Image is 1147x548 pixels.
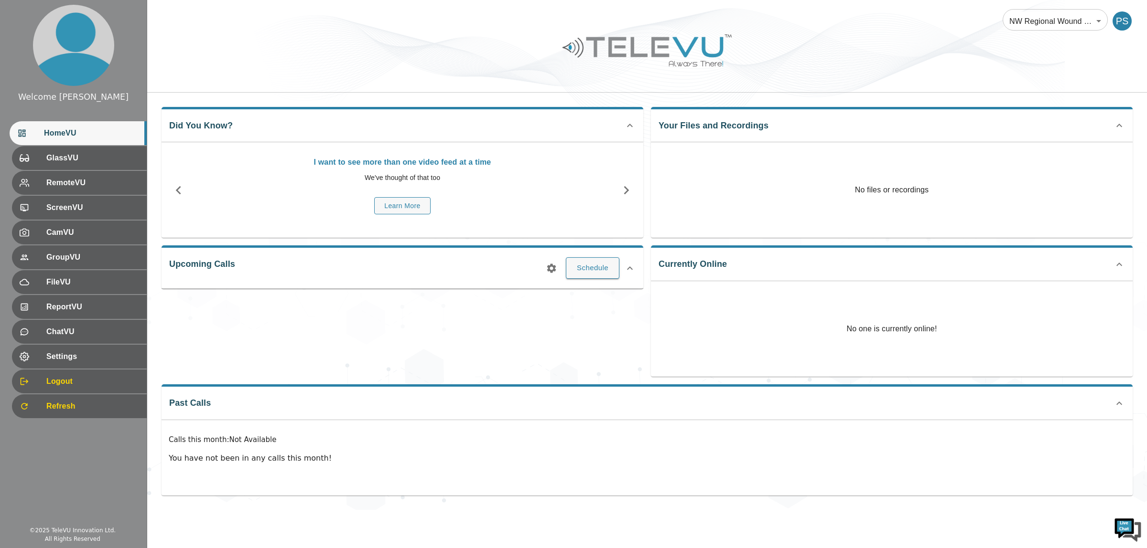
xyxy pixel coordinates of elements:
span: Refresh [46,400,139,412]
span: GroupVU [46,252,139,263]
div: ScreenVU [12,196,147,220]
span: RemoteVU [46,177,139,189]
div: GlassVU [12,146,147,170]
img: profile.png [33,5,114,86]
div: HomeVU [10,121,147,145]
p: No files or recordings [651,142,1133,238]
span: HomeVU [44,127,139,139]
img: Logo [561,31,733,70]
span: ChatVU [46,326,139,337]
div: Refresh [12,394,147,418]
span: Logout [46,376,139,387]
span: FileVU [46,276,139,288]
div: All Rights Reserved [45,535,100,543]
div: © 2025 TeleVU Innovation Ltd. [29,526,116,535]
div: GroupVU [12,245,147,269]
button: Schedule [566,257,619,278]
span: ScreenVU [46,202,139,213]
p: We've thought of that too [200,173,605,183]
div: ChatVU [12,320,147,344]
span: ReportVU [46,301,139,313]
div: Settings [12,345,147,369]
p: You have not been in any calls this month! [169,453,1125,464]
div: Welcome [PERSON_NAME] [18,91,129,103]
div: PS [1113,11,1132,31]
span: CamVU [46,227,139,238]
p: Calls this month : Not Available [169,434,1125,445]
p: No one is currently online! [846,281,937,377]
img: Chat Widget [1114,515,1142,543]
span: Settings [46,351,139,362]
button: Learn More [374,197,431,215]
div: Logout [12,369,147,393]
div: NW Regional Wound Care [1003,8,1108,34]
div: CamVU [12,221,147,244]
div: ReportVU [12,295,147,319]
span: GlassVU [46,152,139,164]
div: RemoteVU [12,171,147,195]
p: I want to see more than one video feed at a time [200,157,605,168]
div: FileVU [12,270,147,294]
